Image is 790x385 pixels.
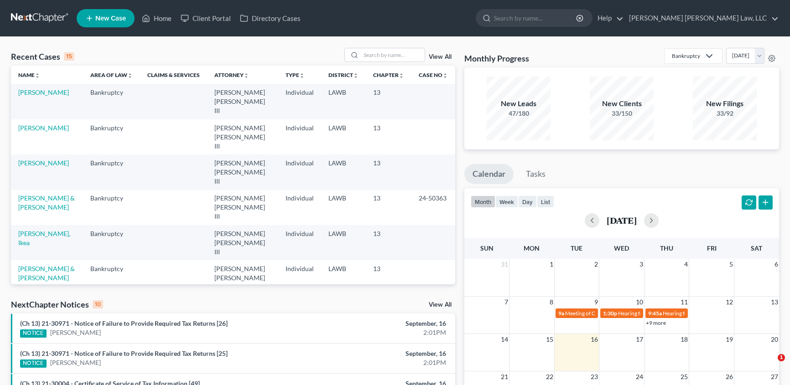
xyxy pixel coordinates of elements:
[83,119,140,154] td: Bankruptcy
[11,299,103,310] div: NextChapter Notices
[442,73,448,78] i: unfold_more
[373,72,404,78] a: Chapterunfold_more
[558,310,564,317] span: 9a
[518,195,537,208] button: day
[366,84,411,119] td: 13
[565,310,666,317] span: Meeting of Creditors for [PERSON_NAME]
[693,98,757,109] div: New Filings
[93,300,103,308] div: 10
[590,371,599,382] span: 23
[635,334,644,345] span: 17
[590,109,654,118] div: 33/150
[18,88,69,96] a: [PERSON_NAME]
[310,319,446,328] div: September, 16
[603,310,617,317] span: 1:30p
[725,297,734,308] span: 12
[778,354,785,361] span: 1
[286,72,305,78] a: Typeunfold_more
[207,154,278,190] td: [PERSON_NAME] [PERSON_NAME] III
[590,334,599,345] span: 16
[683,259,689,270] span: 4
[137,10,176,26] a: Home
[207,190,278,225] td: [PERSON_NAME] [PERSON_NAME] III
[321,154,366,190] td: LAWB
[18,230,70,246] a: [PERSON_NAME], Ikea
[614,244,629,252] span: Wed
[140,66,207,84] th: Claims & Services
[593,297,599,308] span: 9
[624,10,779,26] a: [PERSON_NAME] [PERSON_NAME] Law, LLC
[83,260,140,295] td: Bankruptcy
[759,354,781,376] iframe: Intercom live chat
[707,244,717,252] span: Fri
[278,190,321,225] td: Individual
[487,98,551,109] div: New Leads
[278,260,321,295] td: Individual
[399,73,404,78] i: unfold_more
[751,244,762,252] span: Sat
[464,164,514,184] a: Calendar
[429,54,452,60] a: View All
[353,73,359,78] i: unfold_more
[278,84,321,119] td: Individual
[672,52,700,60] div: Bankruptcy
[321,190,366,225] td: LAWB
[366,260,411,295] td: 13
[278,154,321,190] td: Individual
[663,310,782,317] span: Hearing for [PERSON_NAME] & [PERSON_NAME]
[770,371,779,382] span: 27
[571,244,582,252] span: Tue
[214,72,249,78] a: Attorneyunfold_more
[464,53,529,64] h3: Monthly Progress
[524,244,540,252] span: Mon
[83,225,140,260] td: Bankruptcy
[127,73,133,78] i: unfold_more
[361,48,425,62] input: Search by name...
[537,195,554,208] button: list
[639,259,644,270] span: 3
[480,244,494,252] span: Sun
[366,190,411,225] td: 13
[518,164,554,184] a: Tasks
[207,119,278,154] td: [PERSON_NAME] [PERSON_NAME] III
[18,72,40,78] a: Nameunfold_more
[321,84,366,119] td: LAWB
[725,334,734,345] span: 19
[635,371,644,382] span: 24
[648,310,662,317] span: 9:45a
[680,334,689,345] span: 18
[366,225,411,260] td: 13
[411,190,455,225] td: 24-50363
[429,302,452,308] a: View All
[728,259,734,270] span: 5
[419,72,448,78] a: Case Nounfold_more
[500,259,509,270] span: 31
[18,159,69,167] a: [PERSON_NAME]
[207,225,278,260] td: [PERSON_NAME] [PERSON_NAME] III
[278,225,321,260] td: Individual
[64,52,74,61] div: 15
[20,359,47,368] div: NOTICE
[20,329,47,338] div: NOTICE
[235,10,305,26] a: Directory Cases
[545,371,554,382] span: 22
[494,10,577,26] input: Search by name...
[504,297,509,308] span: 7
[18,265,75,282] a: [PERSON_NAME] & [PERSON_NAME]
[35,73,40,78] i: unfold_more
[646,319,666,326] a: +9 more
[680,371,689,382] span: 25
[83,154,140,190] td: Bankruptcy
[680,297,689,308] span: 11
[310,358,446,367] div: 2:01PM
[20,319,228,327] a: (Ch 13) 21-30971 - Notice of Failure to Provide Required Tax Returns [26]
[693,109,757,118] div: 33/92
[95,15,126,22] span: New Case
[549,259,554,270] span: 1
[176,10,235,26] a: Client Portal
[83,84,140,119] td: Bankruptcy
[310,328,446,337] div: 2:01PM
[549,297,554,308] span: 8
[90,72,133,78] a: Area of Lawunfold_more
[11,51,74,62] div: Recent Cases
